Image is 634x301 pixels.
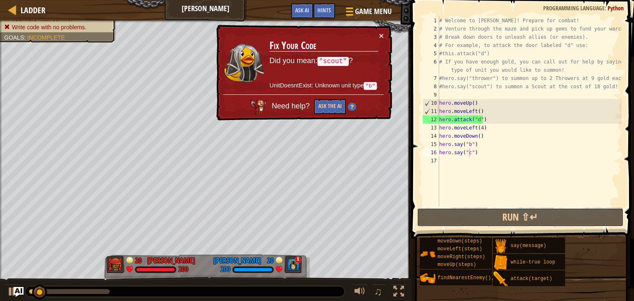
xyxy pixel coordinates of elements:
[295,256,301,263] div: x
[374,285,382,298] span: ♫
[379,31,384,40] button: ×
[4,284,21,301] button: Ctrl + P: Play
[423,132,439,140] div: 14
[493,238,509,254] img: portrait.png
[423,74,439,82] div: 7
[291,3,313,19] button: Ask AI
[423,157,439,165] div: 17
[423,148,439,157] div: 16
[605,4,608,12] span: :
[21,5,45,16] span: Ladder
[438,246,482,252] span: moveLeft(steps)
[438,238,482,244] span: moveDown(steps)
[106,256,125,273] img: thang_avatar_frame.png
[417,208,624,227] button: Run ⇧↵
[220,266,230,273] div: 200
[265,255,274,263] div: 20
[250,99,267,114] img: AI
[423,49,439,58] div: 5
[17,5,45,16] a: Ladder
[438,262,476,268] span: moveUp(steps)
[372,284,386,301] button: ♫
[364,82,376,90] code: "b"
[423,33,439,41] div: 3
[178,266,188,273] div: 200
[420,270,435,286] img: portrait.png
[423,115,439,124] div: 12
[420,246,435,262] img: portrait.png
[27,34,65,41] span: Incomplete
[543,4,605,12] span: Programming language
[270,40,379,52] h3: Fix Your Code
[438,275,491,281] span: findNearestEnemy()
[223,43,265,83] img: duck_nalfar.png
[24,34,27,41] span: :
[423,16,439,25] div: 1
[423,58,439,74] div: 6
[4,34,24,41] span: Goals
[423,41,439,49] div: 4
[14,287,24,297] button: Ask AI
[348,103,356,111] img: Hint
[423,107,439,115] div: 11
[284,256,302,273] img: thang_avatar_frame.png
[272,102,312,111] span: Need help?
[295,6,309,14] span: Ask AI
[423,91,439,99] div: 9
[423,140,439,148] div: 15
[213,255,261,266] div: [PERSON_NAME]
[317,6,331,14] span: Hints
[511,276,552,282] span: attack(target)
[314,99,346,114] button: Ask the AI
[317,57,349,66] code: "scout"
[423,99,439,107] div: 10
[423,124,439,132] div: 13
[135,255,143,263] div: 20
[423,82,439,91] div: 8
[270,56,379,66] p: Did you mean: ?
[493,271,509,287] img: portrait.png
[608,4,624,12] span: Python
[511,259,555,265] span: while-true loop
[339,3,397,23] button: Game Menu
[390,284,407,301] button: Toggle fullscreen
[147,255,195,266] div: [PERSON_NAME]
[12,24,86,31] span: Write code with no problems.
[511,243,546,249] span: say(message)
[423,25,439,33] div: 2
[438,254,485,260] span: moveRight(steps)
[493,255,509,270] img: portrait.png
[270,81,379,90] p: UnitDoesntExist: Unknown unit type .
[355,6,392,17] span: Game Menu
[352,284,368,301] button: Adjust volume
[4,23,110,31] li: Write code with no problems.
